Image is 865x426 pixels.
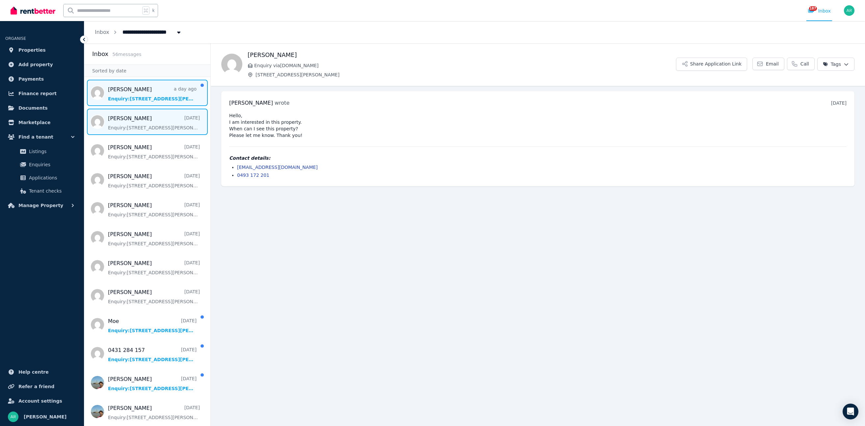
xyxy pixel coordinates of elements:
[18,90,57,97] span: Finance report
[84,65,210,77] div: Sorted by date
[5,58,79,71] a: Add property
[5,365,79,379] a: Help centre
[18,201,63,209] span: Manage Property
[8,184,76,198] a: Tenant checks
[8,412,18,422] img: Alejandra Reyes
[843,404,858,419] div: Open Intercom Messenger
[18,133,53,141] span: Find a tenant
[108,173,200,189] a: [PERSON_NAME][DATE]Enquiry:[STREET_ADDRESS][PERSON_NAME].
[844,5,854,16] img: Alejandra Reyes
[221,54,242,75] img: Hong Suk Yun
[108,201,200,218] a: [PERSON_NAME][DATE]Enquiry:[STREET_ADDRESS][PERSON_NAME].
[18,368,49,376] span: Help centre
[152,8,154,13] span: k
[5,87,79,100] a: Finance report
[248,50,676,60] h1: [PERSON_NAME]
[8,158,76,171] a: Enquiries
[752,58,784,70] a: Email
[18,383,54,390] span: Refer a friend
[29,147,73,155] span: Listings
[18,119,50,126] span: Marketplace
[237,165,318,170] a: [EMAIL_ADDRESS][DOMAIN_NAME]
[108,346,197,363] a: 0431 284 157[DATE]Enquiry:[STREET_ADDRESS][PERSON_NAME].
[229,100,273,106] span: [PERSON_NAME]
[108,115,200,131] a: [PERSON_NAME][DATE]Enquiry:[STREET_ADDRESS][PERSON_NAME].
[18,397,62,405] span: Account settings
[5,72,79,86] a: Payments
[229,112,847,139] pre: Hello, I am interested in this property. When can I see this property? Please let me know. Thank ...
[5,199,79,212] button: Manage Property
[112,52,141,57] span: 56 message s
[11,6,55,15] img: RentBetter
[237,173,269,178] a: 0493 172 201
[108,144,200,160] a: [PERSON_NAME][DATE]Enquiry:[STREET_ADDRESS][PERSON_NAME].
[5,394,79,408] a: Account settings
[256,71,676,78] span: [STREET_ADDRESS][PERSON_NAME]
[92,49,108,59] h2: Inbox
[275,100,289,106] span: wrote
[84,21,193,43] nav: Breadcrumb
[18,61,53,68] span: Add property
[95,29,109,35] a: Inbox
[108,259,200,276] a: [PERSON_NAME][DATE]Enquiry:[STREET_ADDRESS][PERSON_NAME].
[676,58,747,71] button: Share Application Link
[108,230,200,247] a: [PERSON_NAME][DATE]Enquiry:[STREET_ADDRESS][PERSON_NAME].
[8,171,76,184] a: Applications
[5,43,79,57] a: Properties
[29,174,73,182] span: Applications
[229,155,847,161] h4: Contact details:
[108,404,200,421] a: [PERSON_NAME][DATE]Enquiry:[STREET_ADDRESS][PERSON_NAME].
[24,413,67,421] span: [PERSON_NAME]
[831,100,847,106] time: [DATE]
[108,317,197,334] a: Moe[DATE]Enquiry:[STREET_ADDRESS][PERSON_NAME].
[817,58,854,71] button: Tags
[823,61,841,67] span: Tags
[8,145,76,158] a: Listings
[29,161,73,169] span: Enquiries
[5,36,26,41] span: ORGANISE
[809,6,817,11] span: 187
[787,58,815,70] a: Call
[18,104,48,112] span: Documents
[18,75,44,83] span: Payments
[254,62,676,69] span: Enquiry via [DOMAIN_NAME]
[18,46,46,54] span: Properties
[108,86,197,102] a: [PERSON_NAME]a day agoEnquiry:[STREET_ADDRESS][PERSON_NAME].
[808,8,831,14] div: Inbox
[108,375,197,392] a: [PERSON_NAME][DATE]Enquiry:[STREET_ADDRESS][PERSON_NAME].
[800,61,809,67] span: Call
[108,288,200,305] a: [PERSON_NAME][DATE]Enquiry:[STREET_ADDRESS][PERSON_NAME].
[766,61,779,67] span: Email
[29,187,73,195] span: Tenant checks
[5,380,79,393] a: Refer a friend
[5,116,79,129] a: Marketplace
[5,101,79,115] a: Documents
[5,130,79,144] button: Find a tenant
